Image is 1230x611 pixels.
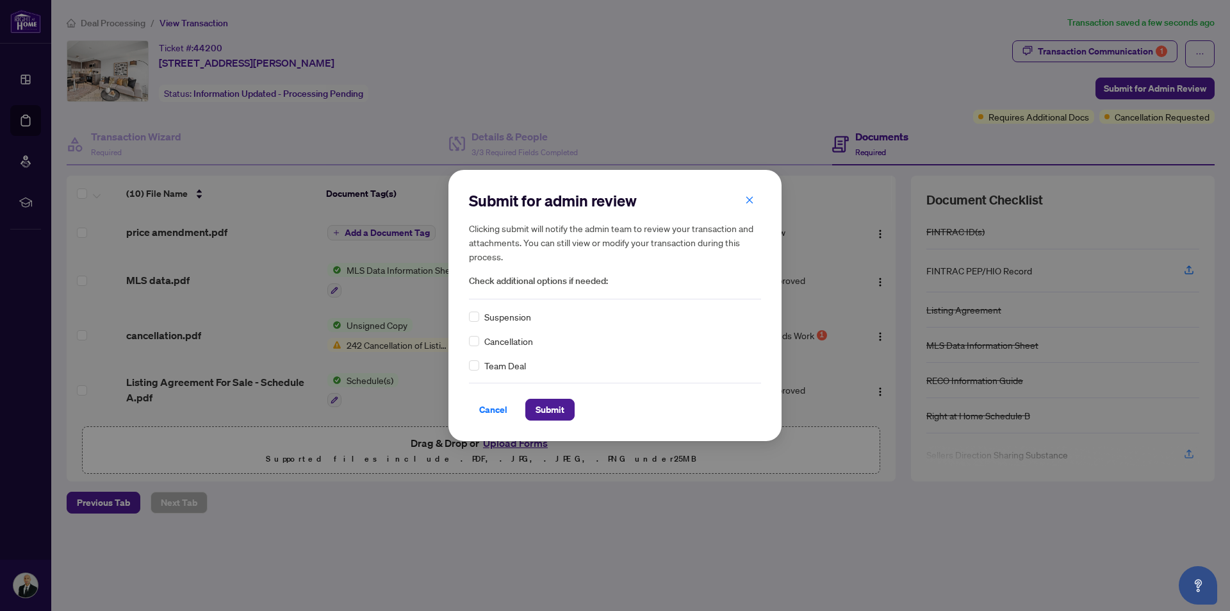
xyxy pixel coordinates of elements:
button: Open asap [1179,566,1217,605]
span: Team Deal [484,358,526,372]
span: Check additional options if needed: [469,274,761,289]
button: Cancel [469,399,518,421]
span: close [745,196,754,205]
span: Submit [536,399,564,420]
h2: Submit for admin review [469,190,761,211]
span: Suspension [484,310,531,324]
h5: Clicking submit will notify the admin team to review your transaction and attachments. You can st... [469,221,761,264]
button: Submit [525,399,575,421]
span: Cancel [479,399,507,420]
span: Cancellation [484,334,533,348]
